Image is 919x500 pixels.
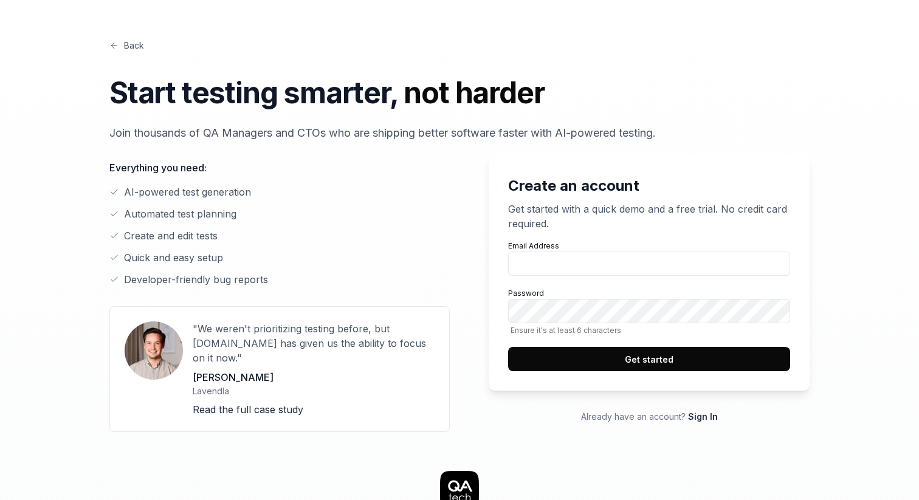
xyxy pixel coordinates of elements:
p: [PERSON_NAME] [193,370,435,385]
label: Email Address [508,241,790,276]
input: PasswordEnsure it's at least 6 characters [508,299,790,323]
a: Back [109,39,144,52]
li: Create and edit tests [109,228,450,243]
p: Lavendla [193,385,435,397]
span: not harder [404,75,544,111]
p: Get started with a quick demo and a free trial. No credit card required. [508,202,790,231]
label: Password [508,288,790,335]
h1: Start testing smarter, [109,71,810,115]
li: AI-powered test generation [109,185,450,199]
button: Get started [508,347,790,371]
p: Already have an account? [489,410,810,423]
p: Join thousands of QA Managers and CTOs who are shipping better software faster with AI-powered te... [109,125,810,141]
li: Automated test planning [109,207,450,221]
li: Quick and easy setup [109,250,450,265]
span: Ensure it's at least 6 characters [508,326,790,335]
p: Everything you need: [109,160,450,175]
h2: Create an account [508,175,790,197]
li: Developer-friendly bug reports [109,272,450,287]
p: "We weren't prioritizing testing before, but [DOMAIN_NAME] has given us the ability to focus on i... [193,321,435,365]
input: Email Address [508,252,790,276]
img: User avatar [125,321,183,380]
a: Sign In [688,411,718,422]
a: Read the full case study [193,403,303,416]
